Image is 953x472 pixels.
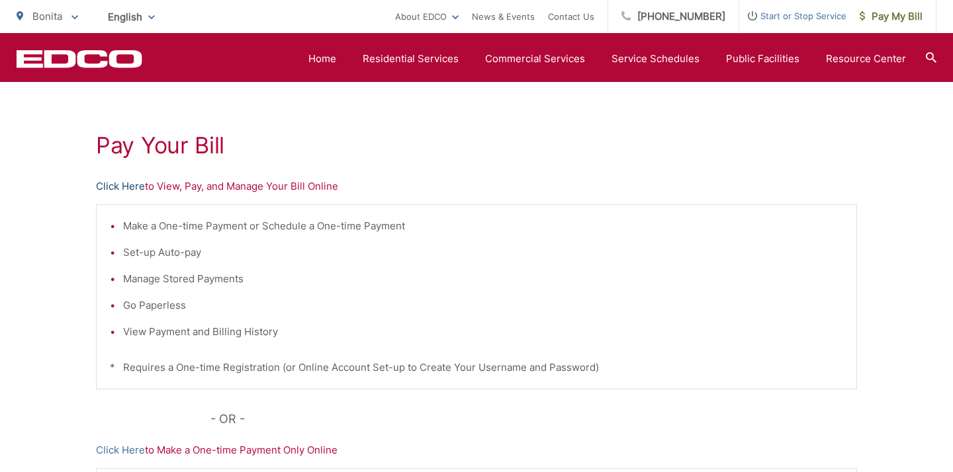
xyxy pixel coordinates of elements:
[363,51,459,67] a: Residential Services
[96,132,857,159] h1: Pay Your Bill
[123,218,843,234] li: Make a One-time Payment or Schedule a One-time Payment
[726,51,799,67] a: Public Facilities
[96,442,145,458] a: Click Here
[860,9,923,24] span: Pay My Bill
[98,5,165,28] span: English
[17,50,142,68] a: EDCD logo. Return to the homepage.
[612,51,700,67] a: Service Schedules
[96,442,857,458] p: to Make a One-time Payment Only Online
[308,51,336,67] a: Home
[123,271,843,287] li: Manage Stored Payments
[123,324,843,340] li: View Payment and Billing History
[826,51,906,67] a: Resource Center
[395,9,459,24] a: About EDCO
[472,9,535,24] a: News & Events
[96,178,145,194] a: Click Here
[548,9,594,24] a: Contact Us
[123,245,843,260] li: Set-up Auto-pay
[96,178,857,194] p: to View, Pay, and Manage Your Bill Online
[110,360,843,375] p: * Requires a One-time Registration (or Online Account Set-up to Create Your Username and Password)
[32,10,62,22] span: Bonita
[485,51,585,67] a: Commercial Services
[123,297,843,313] li: Go Paperless
[210,409,858,429] p: - OR -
